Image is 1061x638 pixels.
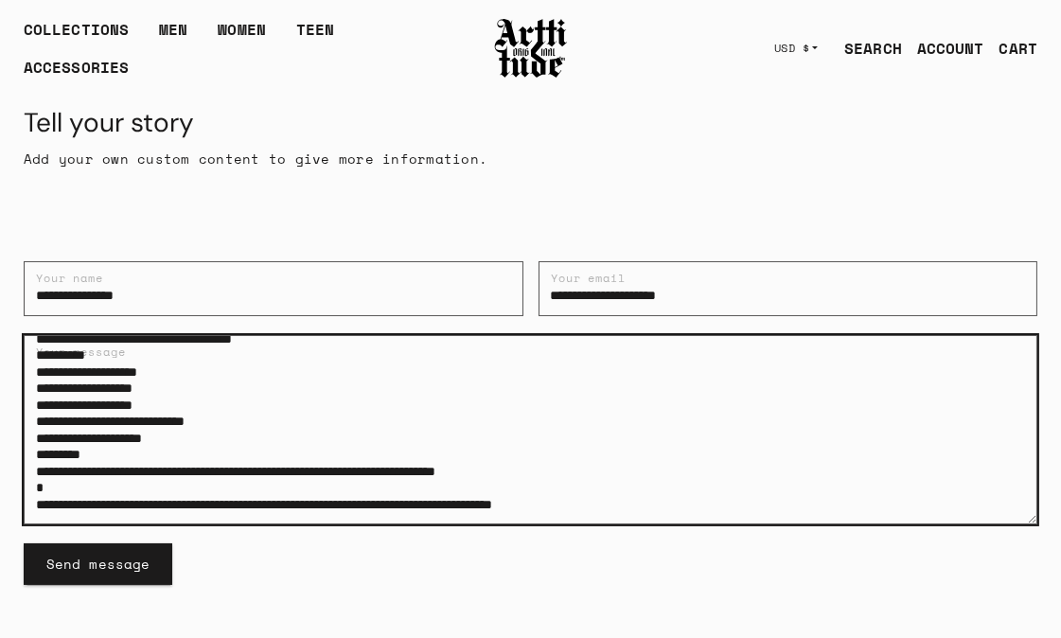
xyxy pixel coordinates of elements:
div: Tell your story [24,106,1037,140]
button: USD $ [763,27,830,69]
span: USD $ [774,41,810,56]
button: Send message [24,543,172,585]
a: TEEN [296,18,334,56]
ul: Main navigation [9,18,470,94]
a: SEARCH [829,29,902,67]
div: COLLECTIONS [24,18,129,56]
textarea: Your message [24,335,1037,524]
input: Your name [24,261,523,316]
p: Add your own custom content to give more information. [24,148,1037,169]
img: Arttitude [493,16,569,80]
a: ACCOUNT [902,29,984,67]
div: ACCESSORIES [24,56,129,94]
a: WOMEN [218,18,266,56]
a: Open cart [984,29,1037,67]
input: Your email [539,261,1038,316]
div: CART [999,37,1037,60]
a: MEN [159,18,187,56]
